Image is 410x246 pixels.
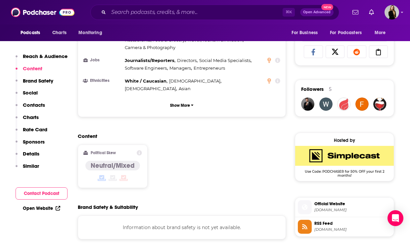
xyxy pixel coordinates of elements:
button: Content [16,65,42,78]
p: Details [23,151,39,157]
button: open menu [287,27,326,39]
span: White / Caucasian [125,78,166,84]
button: Rate Card [16,126,47,139]
span: Managers [169,65,191,71]
span: More [375,28,386,37]
a: RSS Feed[DOMAIN_NAME] [298,220,391,234]
span: , [169,77,221,85]
button: Show profile menu [385,5,399,20]
span: Asian [179,86,191,91]
div: Open Intercom Messenger [387,210,403,226]
span: [DEMOGRAPHIC_DATA] [169,78,220,84]
input: Search podcasts, credits, & more... [109,7,283,18]
p: Reach & Audience [23,53,68,59]
p: Show More [170,103,190,108]
a: Share on X/Twitter [326,45,345,58]
span: Open Advanced [303,11,331,14]
span: Directors [177,58,197,63]
p: Brand Safety [23,78,53,84]
button: open menu [16,27,49,39]
img: Podchaser - Follow, Share and Rate Podcasts [11,6,74,19]
span: breakingb2b.com [314,208,391,213]
span: feeds.simplecast.com [314,227,391,232]
button: Charts [16,114,39,126]
button: open menu [326,27,371,39]
h2: Brand Safety & Suitability [78,204,138,210]
span: Logged in as editaivancevic [385,5,399,20]
p: Rate Card [23,126,47,133]
button: Similar [16,163,39,175]
span: New [321,4,333,10]
span: Camera & Photography [125,45,175,50]
span: [DEMOGRAPHIC_DATA] [125,86,176,91]
a: Share on Facebook [304,45,323,58]
div: 5 [329,86,332,92]
h2: Content [78,133,281,139]
button: Brand Safety [16,78,53,90]
p: Sponsors [23,139,45,145]
div: Information about brand safety is not yet available. [78,215,286,239]
button: open menu [74,27,111,39]
img: User Profile [385,5,399,20]
button: Contacts [16,102,45,114]
a: Show notifications dropdown [350,7,361,18]
button: Details [16,151,39,163]
span: For Business [292,28,318,37]
img: Dragon360 [337,97,350,111]
img: weedloversusa [319,97,333,111]
span: For Podcasters [330,28,362,37]
a: Show notifications dropdown [366,7,377,18]
span: ⌘ K [283,8,295,17]
p: Similar [23,163,39,169]
img: folikmia [355,97,369,111]
span: Software Engineers [125,65,167,71]
img: carltonjohnson060 [373,97,387,111]
button: open menu [370,27,394,39]
a: SimpleCast Deal: Use Code: PODCHASER for 50% OFF your first 2 months! [295,146,394,177]
span: Monitoring [78,28,102,37]
span: Podcasts [21,28,40,37]
div: Hosted by [295,138,394,143]
img: JohirMia [301,97,314,111]
span: Followers [301,86,324,92]
span: Social Media Specialists [199,58,251,63]
a: Official Website[DOMAIN_NAME] [298,200,391,214]
span: Restaurants, Food & Grocery [125,37,185,42]
h2: Political Skew [91,151,116,155]
p: Social [23,90,38,96]
img: SimpleCast Deal: Use Code: PODCHASER for 50% OFF your first 2 months! [295,146,394,166]
h3: Jobs [83,58,122,62]
h3: Ethnicities [83,79,122,83]
span: , [199,57,251,64]
span: Charts [52,28,67,37]
a: Open Website [23,206,60,211]
p: Contacts [23,102,45,108]
button: Sponsors [16,139,45,151]
a: Share on Reddit [347,45,366,58]
button: Open AdvancedNew [300,8,334,16]
div: Search podcasts, credits, & more... [90,5,339,20]
span: Travel, Tourism & Aviation [188,37,243,42]
button: Show More [83,99,280,111]
span: , [125,77,167,85]
button: Reach & Audience [16,53,68,65]
p: Content [23,65,42,72]
span: , [177,57,198,64]
span: Journalists/Reporters [125,58,174,63]
span: Official Website [314,201,391,207]
span: Use Code: PODCHASER for 50% OFF your first 2 months! [295,166,394,178]
h4: Neutral/Mixed [91,161,135,170]
a: Copy Link [369,45,388,58]
button: Contact Podcast [16,187,68,200]
a: Charts [48,27,70,39]
span: Entrepreneurs [194,65,225,71]
span: , [169,64,192,72]
span: , [125,64,168,72]
span: RSS Feed [314,220,391,226]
